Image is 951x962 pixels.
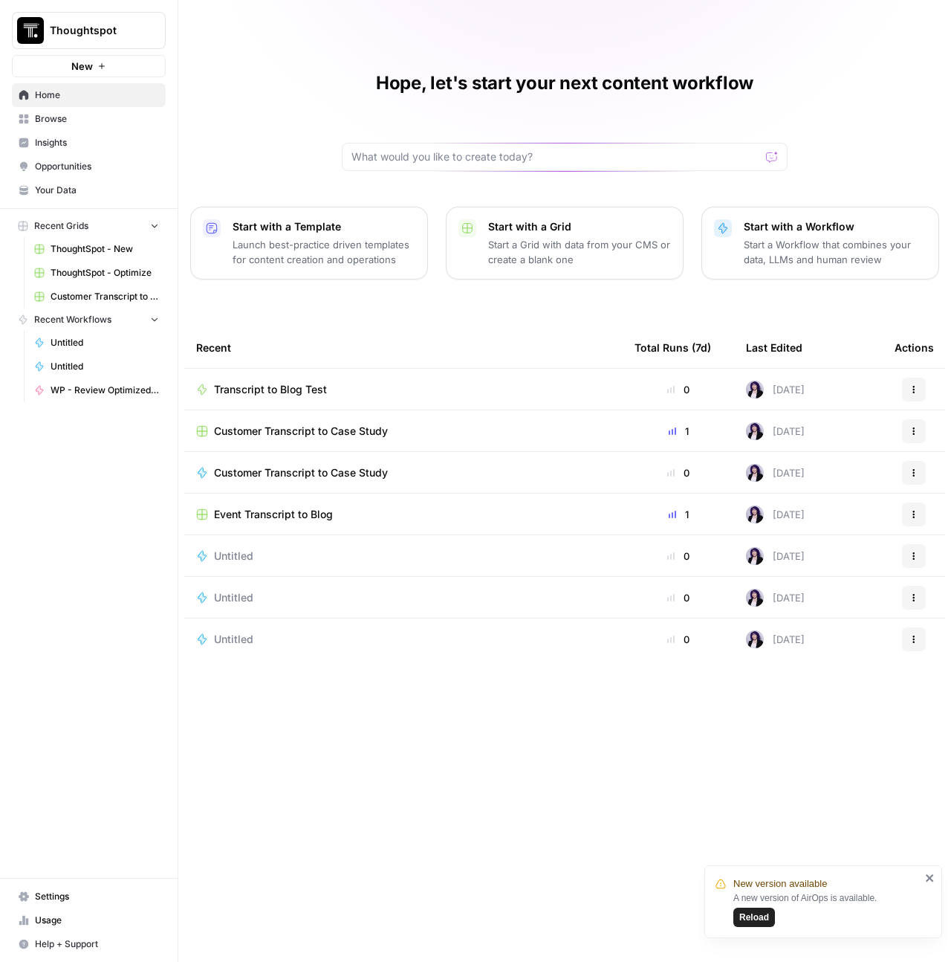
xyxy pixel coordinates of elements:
[71,59,93,74] span: New
[196,590,611,605] a: Untitled
[746,589,805,607] div: [DATE]
[51,360,159,373] span: Untitled
[746,506,805,523] div: [DATE]
[746,381,764,398] img: tzasfqpy46zz9dbmxk44r2ls5vap
[634,424,722,439] div: 1
[746,589,764,607] img: tzasfqpy46zz9dbmxk44r2ls5vap
[51,384,159,397] span: WP - Review Optimized Article
[34,219,88,233] span: Recent Grids
[214,632,253,647] span: Untitled
[51,266,159,280] span: ThoughtSpot - Optimize
[925,872,935,884] button: close
[351,149,760,164] input: What would you like to create today?
[27,261,166,285] a: ThoughtSpot - Optimize
[746,422,764,440] img: tzasfqpy46zz9dbmxk44r2ls5vap
[51,336,159,349] span: Untitled
[895,327,934,368] div: Actions
[634,590,722,605] div: 0
[739,911,769,924] span: Reload
[214,507,333,522] span: Event Transcript to Blog
[233,219,415,234] p: Start with a Template
[12,309,166,331] button: Recent Workflows
[746,547,764,565] img: tzasfqpy46zz9dbmxk44r2ls5vap
[196,549,611,564] a: Untitled
[12,83,166,107] a: Home
[488,219,671,234] p: Start with a Grid
[35,914,159,927] span: Usage
[746,506,764,523] img: tzasfqpy46zz9dbmxk44r2ls5vap
[12,908,166,932] a: Usage
[50,23,140,38] span: Thoughtspot
[35,937,159,951] span: Help + Support
[27,355,166,378] a: Untitled
[190,207,428,280] button: Start with a TemplateLaunch best-practice driven templates for content creation and operations
[12,215,166,237] button: Recent Grids
[634,465,722,480] div: 0
[35,890,159,903] span: Settings
[196,465,611,480] a: Customer Transcript to Case Study
[196,327,611,368] div: Recent
[634,382,722,397] div: 0
[746,547,805,565] div: [DATE]
[214,590,253,605] span: Untitled
[12,131,166,155] a: Insights
[12,107,166,131] a: Browse
[214,382,327,397] span: Transcript to Blog Test
[746,464,805,482] div: [DATE]
[17,17,44,44] img: Thoughtspot Logo
[746,327,802,368] div: Last Edited
[488,237,671,267] p: Start a Grid with data from your CMS or create a blank one
[214,424,388,439] span: Customer Transcript to Case Study
[51,242,159,256] span: ThoughtSpot - New
[196,382,611,397] a: Transcript to Blog Test
[35,112,159,126] span: Browse
[746,464,764,482] img: tzasfqpy46zz9dbmxk44r2ls5vap
[634,549,722,564] div: 0
[733,877,827,891] span: New version available
[12,178,166,202] a: Your Data
[35,160,159,173] span: Opportunities
[51,290,159,303] span: Customer Transcript to Case Study
[35,184,159,197] span: Your Data
[376,71,753,95] h1: Hope, let's start your next content workflow
[12,12,166,49] button: Workspace: Thoughtspot
[744,219,926,234] p: Start with a Workflow
[634,327,711,368] div: Total Runs (7d)
[744,237,926,267] p: Start a Workflow that combines your data, LLMs and human review
[12,155,166,178] a: Opportunities
[196,632,611,647] a: Untitled
[35,136,159,149] span: Insights
[746,630,764,648] img: tzasfqpy46zz9dbmxk44r2ls5vap
[233,237,415,267] p: Launch best-practice driven templates for content creation and operations
[214,549,253,564] span: Untitled
[446,207,684,280] button: Start with a GridStart a Grid with data from your CMS or create a blank one
[746,381,805,398] div: [DATE]
[27,237,166,261] a: ThoughtSpot - New
[27,378,166,402] a: WP - Review Optimized Article
[214,465,388,480] span: Customer Transcript to Case Study
[701,207,939,280] button: Start with a WorkflowStart a Workflow that combines your data, LLMs and human review
[34,313,111,326] span: Recent Workflows
[27,331,166,355] a: Untitled
[634,632,722,647] div: 0
[27,285,166,309] a: Customer Transcript to Case Study
[733,891,921,927] div: A new version of AirOps is available.
[12,55,166,77] button: New
[12,885,166,908] a: Settings
[35,88,159,102] span: Home
[746,630,805,648] div: [DATE]
[634,507,722,522] div: 1
[733,908,775,927] button: Reload
[196,424,611,439] a: Customer Transcript to Case Study
[12,932,166,956] button: Help + Support
[196,507,611,522] a: Event Transcript to Blog
[746,422,805,440] div: [DATE]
